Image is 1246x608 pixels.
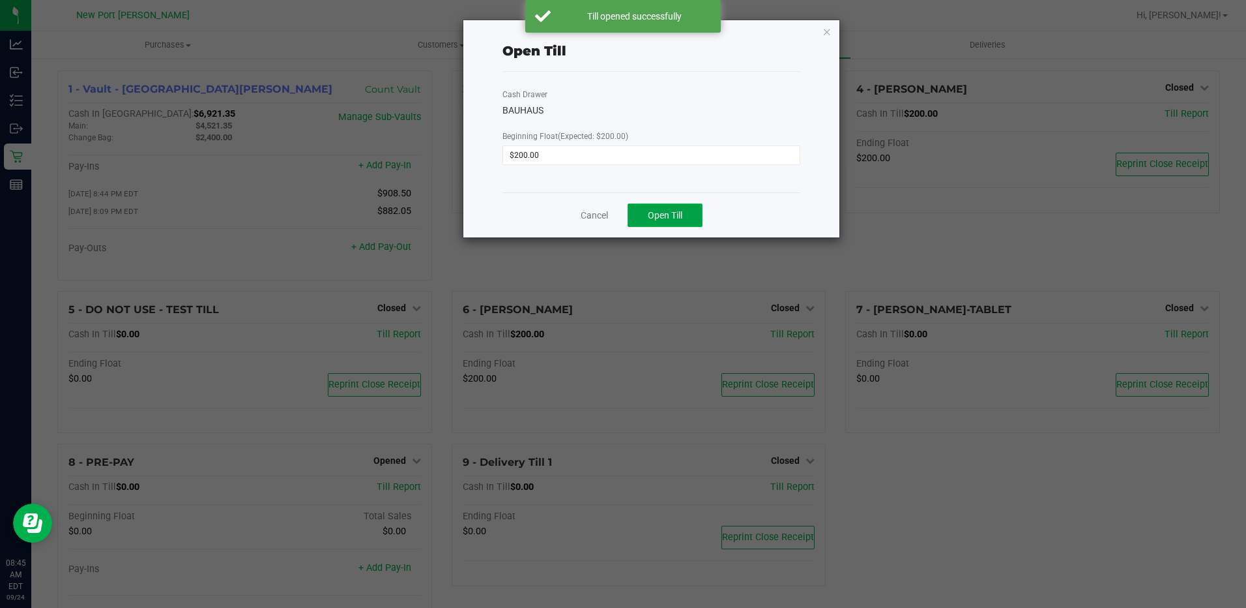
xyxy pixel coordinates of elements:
iframe: Resource center [13,504,52,543]
div: Open Till [502,41,566,61]
div: BAUHAUS [502,104,800,117]
span: Open Till [648,210,682,220]
span: (Expected: $200.00) [558,132,628,141]
button: Open Till [628,204,703,227]
div: Till opened successfully [558,10,711,23]
a: Cancel [581,209,608,222]
label: Cash Drawer [502,89,547,100]
span: Beginning Float [502,132,628,141]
